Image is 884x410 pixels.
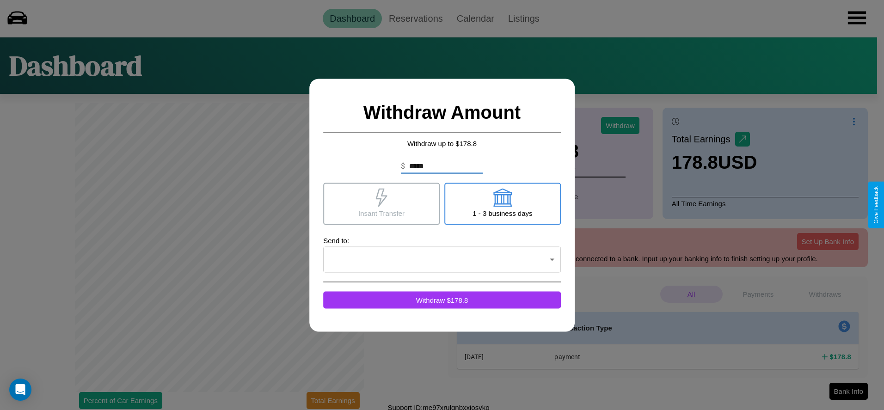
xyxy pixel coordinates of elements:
p: $ [401,160,405,171]
button: Withdraw $178.8 [323,291,561,308]
div: Give Feedback [873,186,879,224]
p: Insant Transfer [358,207,405,219]
p: 1 - 3 business days [473,207,532,219]
h2: Withdraw Amount [323,92,561,132]
p: Send to: [323,234,561,246]
p: Withdraw up to $ 178.8 [323,137,561,149]
div: Open Intercom Messenger [9,379,31,401]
